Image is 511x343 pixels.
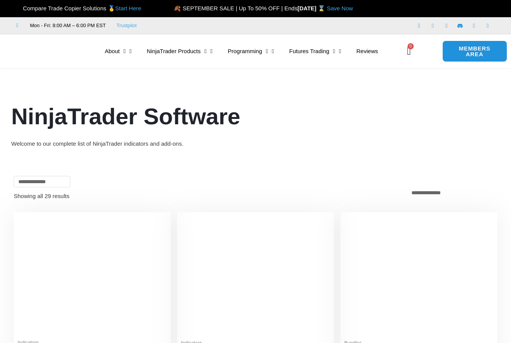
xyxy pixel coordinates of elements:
h1: NinjaTrader Software [11,101,500,133]
a: Programming [220,42,282,60]
span: MEMBERS AREA [450,46,499,57]
span: Mon - Fri: 8:00 AM – 6:00 PM EST [28,21,106,30]
span: Compare Trade Copier Solutions 🥇 [16,5,141,11]
img: 🏆 [17,5,23,11]
span: 🍂 SEPTEMBER SALE | Up To 50% OFF | Ends [174,5,297,11]
select: Shop order [407,187,497,198]
span: 0 [408,43,414,49]
img: Account Risk Manager [181,216,330,335]
a: Start Here [115,5,141,11]
a: Trustpilot [116,21,137,30]
a: Futures Trading [282,42,349,60]
img: LogoAI | Affordable Indicators – NinjaTrader [10,37,92,65]
a: Reviews [349,42,386,60]
a: Save Now [327,5,353,11]
a: MEMBERS AREA [442,41,507,62]
a: NinjaTrader Products [139,42,220,60]
a: 0 [396,40,422,62]
div: Welcome to our complete list of NinjaTrader indicators and add-ons. [11,138,500,149]
nav: Menu [97,42,398,60]
img: Duplicate Account Actions [18,216,167,335]
strong: [DATE] ⌛ [297,5,327,11]
a: About [97,42,139,60]
p: Showing all 29 results [14,193,69,199]
img: Accounts Dashboard Suite [344,216,493,335]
